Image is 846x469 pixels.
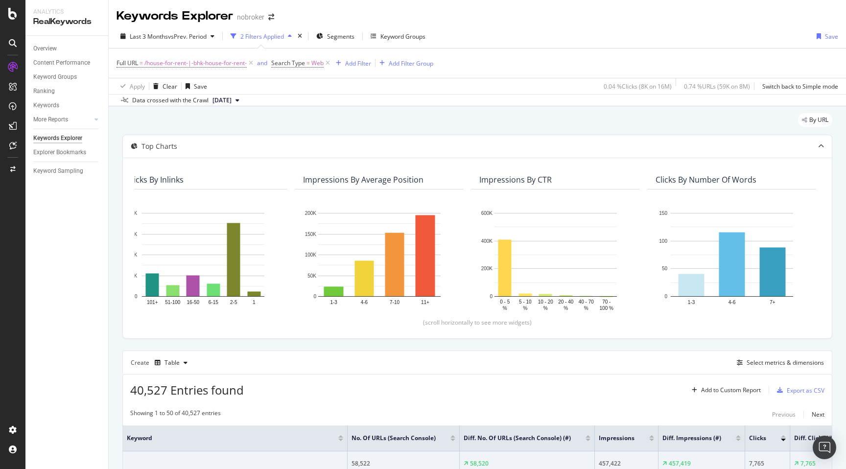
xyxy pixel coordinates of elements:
[117,78,145,94] button: Apply
[787,386,824,395] div: Export as CSV
[33,100,59,111] div: Keywords
[268,14,274,21] div: arrow-right-arrow-left
[307,273,316,279] text: 50K
[257,59,267,67] div: and
[664,294,667,299] text: 0
[599,434,634,443] span: Impressions
[361,300,368,305] text: 4-6
[481,266,493,272] text: 200K
[479,208,632,313] svg: A chart.
[305,232,317,237] text: 150K
[33,72,77,82] div: Keyword Groups
[701,387,761,393] div: Add to Custom Report
[33,58,90,68] div: Content Performance
[131,355,191,371] div: Create
[503,305,507,311] text: %
[209,300,218,305] text: 6-15
[688,300,695,305] text: 1-3
[659,238,667,244] text: 100
[813,436,836,459] div: Open Intercom Messenger
[303,175,423,185] div: Impressions By Average Position
[33,115,92,125] a: More Reports
[33,100,101,111] a: Keywords
[33,166,83,176] div: Keyword Sampling
[812,409,824,421] button: Next
[352,459,455,468] div: 58,522
[656,175,756,185] div: Clicks By Number Of Words
[762,82,838,91] div: Switch back to Simple mode
[380,32,425,41] div: Keyword Groups
[543,305,548,311] text: %
[479,175,552,185] div: Impressions By CTR
[519,299,532,305] text: 5 - 10
[500,299,510,305] text: 0 - 5
[33,8,100,16] div: Analytics
[490,294,493,299] text: 0
[131,211,138,216] text: 4K
[313,294,316,299] text: 0
[149,78,177,94] button: Clear
[345,59,371,68] div: Add Filter
[132,96,209,105] div: Data crossed with the Crawl
[240,32,284,41] div: 2 Filters Applied
[144,56,247,70] span: /house-for-rent-|-bhk-house-for-rent-
[135,318,820,327] div: (scroll horizontally to see more widgets)
[296,31,304,41] div: times
[599,459,654,468] div: 457,422
[749,459,786,468] div: 7,765
[209,94,243,106] button: [DATE]
[376,57,433,69] button: Add Filter Group
[303,208,456,313] svg: A chart.
[558,299,574,305] text: 20 - 40
[733,357,824,369] button: Select metrics & dimensions
[305,211,317,216] text: 200K
[772,409,796,421] button: Previous
[684,82,750,91] div: 0.74 % URLs ( 59K on 8M )
[33,72,101,82] a: Keyword Groups
[147,300,158,305] text: 101+
[794,434,834,443] span: Diff. Clicks (#)
[662,434,721,443] span: Diff. Impressions (#)
[33,44,101,54] a: Overview
[163,82,177,91] div: Clear
[470,459,489,468] div: 58,520
[271,59,305,67] span: Search Type
[194,82,207,91] div: Save
[330,300,337,305] text: 1-3
[164,360,180,366] div: Table
[168,32,207,41] span: vs Prev. Period
[332,57,371,69] button: Add Filter
[33,115,68,125] div: More Reports
[117,8,233,24] div: Keywords Explorer
[33,58,101,68] a: Content Performance
[237,12,264,22] div: nobroker
[728,300,736,305] text: 4-6
[130,409,221,421] div: Showing 1 to 50 of 40,527 entries
[481,211,493,216] text: 600K
[749,434,766,443] span: Clicks
[327,32,354,41] span: Segments
[352,434,436,443] span: No. of URLs (Search Console)
[813,28,838,44] button: Save
[165,300,181,305] text: 51-100
[564,305,568,311] text: %
[758,78,838,94] button: Switch back to Simple mode
[135,294,138,299] text: 0
[464,434,571,443] span: Diff. No. of URLs (Search Console) (#)
[305,252,317,258] text: 100K
[130,382,244,398] span: 40,527 Entries found
[127,208,280,313] svg: A chart.
[773,382,824,398] button: Export as CSV
[230,300,237,305] text: 2-5
[604,82,672,91] div: 0.04 % Clicks ( 8K on 16M )
[33,133,82,143] div: Keywords Explorer
[131,273,138,279] text: 1K
[33,86,101,96] a: Ranking
[656,208,808,313] svg: A chart.
[421,300,429,305] text: 11+
[212,96,232,105] span: 2025 Aug. 4th
[538,299,554,305] text: 10 - 20
[311,56,324,70] span: Web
